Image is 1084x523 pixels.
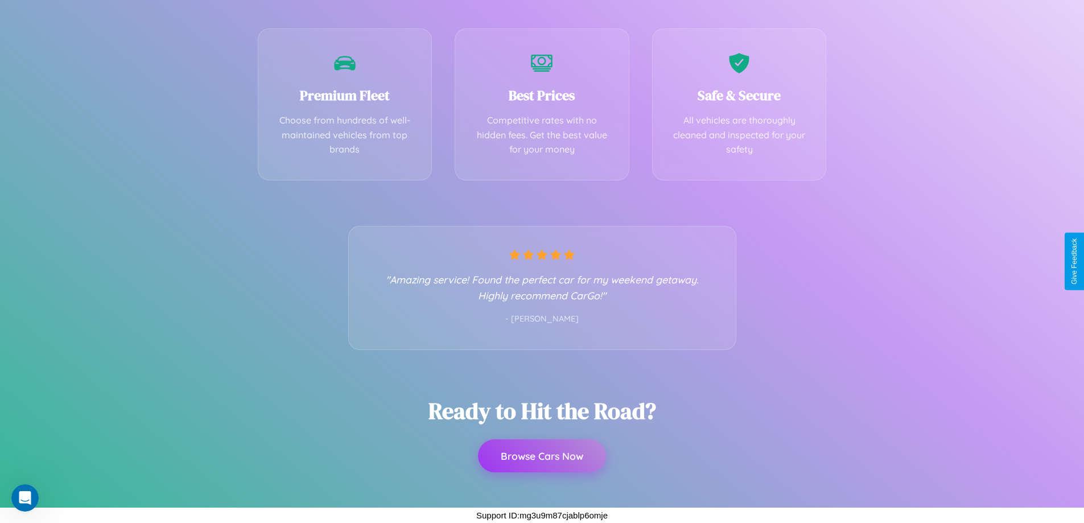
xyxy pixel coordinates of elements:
[1070,238,1078,285] div: Give Feedback
[472,86,612,105] h3: Best Prices
[11,484,39,512] iframe: Intercom live chat
[428,396,656,426] h2: Ready to Hit the Road?
[670,86,809,105] h3: Safe & Secure
[478,439,606,472] button: Browse Cars Now
[275,113,415,157] p: Choose from hundreds of well-maintained vehicles from top brands
[670,113,809,157] p: All vehicles are thoroughly cleaned and inspected for your safety
[372,312,713,327] p: - [PERSON_NAME]
[275,86,415,105] h3: Premium Fleet
[476,508,608,523] p: Support ID: mg3u9m87cjablp6omje
[472,113,612,157] p: Competitive rates with no hidden fees. Get the best value for your money
[372,271,713,303] p: "Amazing service! Found the perfect car for my weekend getaway. Highly recommend CarGo!"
